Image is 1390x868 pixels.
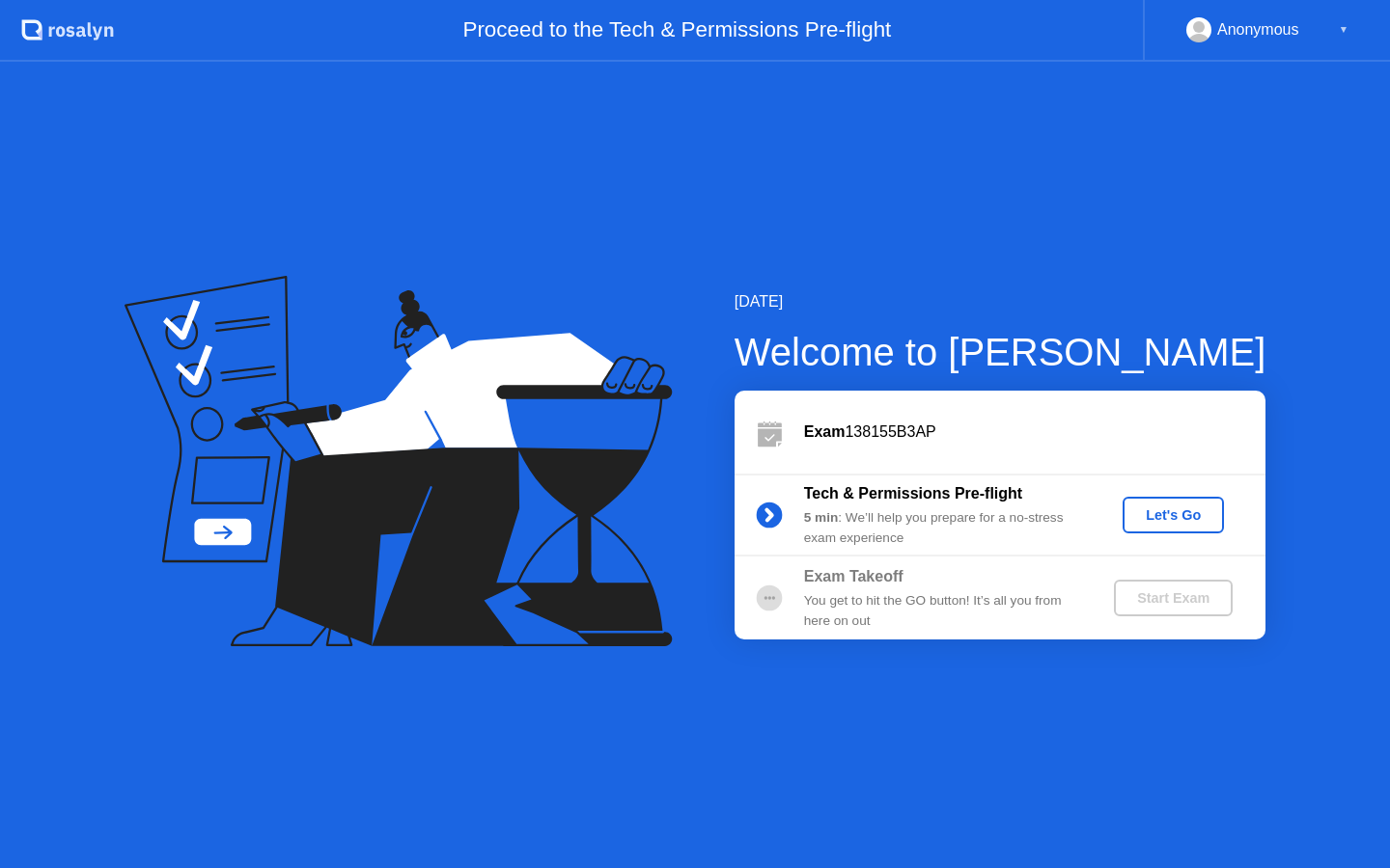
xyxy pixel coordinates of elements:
div: [DATE] [735,290,1266,313]
b: Exam Takeoff [804,568,903,584]
div: Start Exam [1122,590,1225,606]
div: 138155B3AP [804,420,1265,444]
b: Tech & Permissions Pre-flight [804,485,1022,502]
div: ▼ [1339,17,1348,42]
button: Let's Go [1123,497,1224,533]
b: Exam [804,423,846,440]
b: 5 min [804,510,839,525]
div: Welcome to [PERSON_NAME] [735,323,1266,381]
div: You get to hit the GO button! It’s all you from here on out [804,591,1082,631]
button: Start Exam [1114,580,1233,616]
div: Let's Go [1130,507,1216,523]
div: Anonymous [1217,17,1299,42]
div: : We’ll help you prepare for a no-stress exam experience [804,508,1082,548]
